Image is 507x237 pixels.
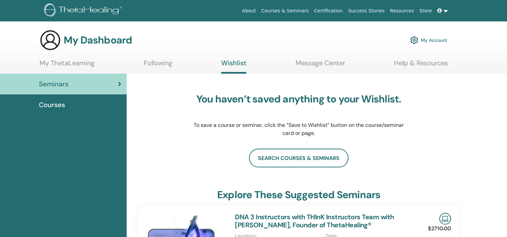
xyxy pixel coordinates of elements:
img: generic-user-icon.jpg [40,29,61,51]
a: Courses & Seminars [259,5,312,17]
a: Help & Resources [394,59,448,72]
p: To save a course or seminar, click the “Save to Wishlist” button on the course/seminar card or page. [193,121,404,137]
img: Live Online Seminar [439,213,451,225]
span: Courses [39,100,65,110]
h3: explore these suggested seminars [217,189,380,201]
h3: You haven’t saved anything to your Wishlist. [193,93,404,105]
a: DNA 3 Instructors with THInK Instructors Team with [PERSON_NAME], Founder of ThetaHealing® [235,213,394,229]
h3: My Dashboard [64,34,132,46]
a: Certification [311,5,345,17]
a: Success Stories [345,5,387,17]
img: cog.svg [410,34,418,46]
a: Following [144,59,172,72]
a: Store [417,5,435,17]
a: My Account [410,33,447,48]
a: My ThetaLearning [40,59,94,72]
a: About [239,5,258,17]
a: Wishlist [221,59,246,74]
p: $2710.00 [428,225,451,233]
a: search courses & seminars [249,149,348,167]
a: Message Center [296,59,345,72]
img: logo.png [44,3,124,18]
span: Seminars [39,79,68,89]
a: Resources [387,5,417,17]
